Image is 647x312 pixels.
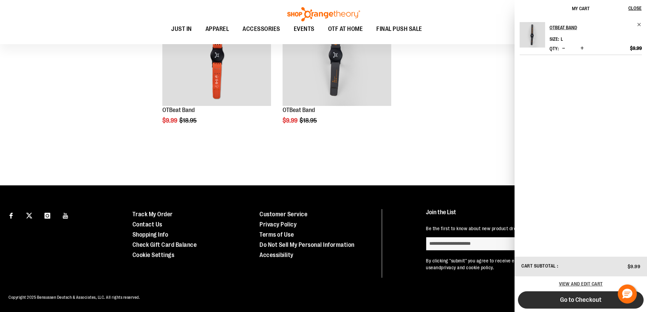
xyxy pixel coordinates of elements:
button: Increase product quantity [579,45,586,52]
span: FINAL PUSH SALE [376,21,422,37]
a: Track My Order [132,211,173,218]
a: privacy and cookie policy. [441,265,494,270]
a: OTBeat Band [550,22,642,33]
a: OTBeat Band [283,107,315,113]
li: Product [520,22,642,55]
span: Close [628,5,642,11]
span: JUST IN [171,21,192,37]
span: L [561,36,563,42]
img: Shop Orangetheory [286,7,361,21]
p: By clicking "submit" you agree to receive emails from Shop Orangetheory and accept our and [426,257,631,271]
a: Visit our Youtube page [60,209,72,221]
p: Be the first to know about new product drops, exclusive collaborations, and shopping events! [426,225,631,232]
span: My Cart [572,6,590,11]
span: Go to Checkout [560,296,601,304]
a: Accessibility [259,252,293,258]
button: Hello, have a question? Let’s chat. [618,285,637,304]
h4: Join the List [426,209,631,222]
a: ACCESSORIES [236,21,287,37]
h2: OTBeat Band [550,22,633,33]
span: $9.99 [283,117,299,124]
a: Customer Service [259,211,307,218]
a: OTF AT HOME [321,21,370,37]
a: Cookie Settings [132,252,175,258]
span: APPAREL [205,21,229,37]
a: JUST IN [164,21,199,37]
a: Visit our X page [23,209,35,221]
a: FINAL PUSH SALE [370,21,429,37]
a: OTBeat Band [520,22,545,52]
a: Terms of Use [259,231,294,238]
a: APPAREL [199,21,236,37]
span: $9.99 [162,117,178,124]
a: Visit our Instagram page [41,209,53,221]
label: Qty [550,46,559,51]
a: Visit our Facebook page [5,209,17,221]
span: $9.99 [628,264,641,269]
img: Twitter [26,213,32,219]
button: Go to Checkout [518,291,644,309]
a: OTBeat Band [162,107,195,113]
button: Decrease product quantity [560,45,567,52]
span: $9.99 [630,45,642,51]
a: Do Not Sell My Personal Information [259,241,355,248]
a: terms of use [426,258,629,270]
span: Cart Subtotal [521,263,556,269]
input: enter email [426,237,518,251]
span: EVENTS [294,21,314,37]
a: EVENTS [287,21,321,37]
span: OTF AT HOME [328,21,363,37]
a: Privacy Policy [259,221,296,228]
a: Shopping Info [132,231,168,238]
a: Check Gift Card Balance [132,241,197,248]
img: OTBeat Band [520,22,545,48]
span: Copyright 2025 Bensussen Deutsch & Associates, LLC. All rights reserved. [8,295,140,300]
a: Contact Us [132,221,162,228]
a: View and edit cart [559,281,603,287]
span: ACCESSORIES [242,21,280,37]
span: $18.95 [300,117,318,124]
a: Remove item [637,22,642,27]
dt: Size [550,36,559,42]
span: $18.95 [179,117,198,124]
